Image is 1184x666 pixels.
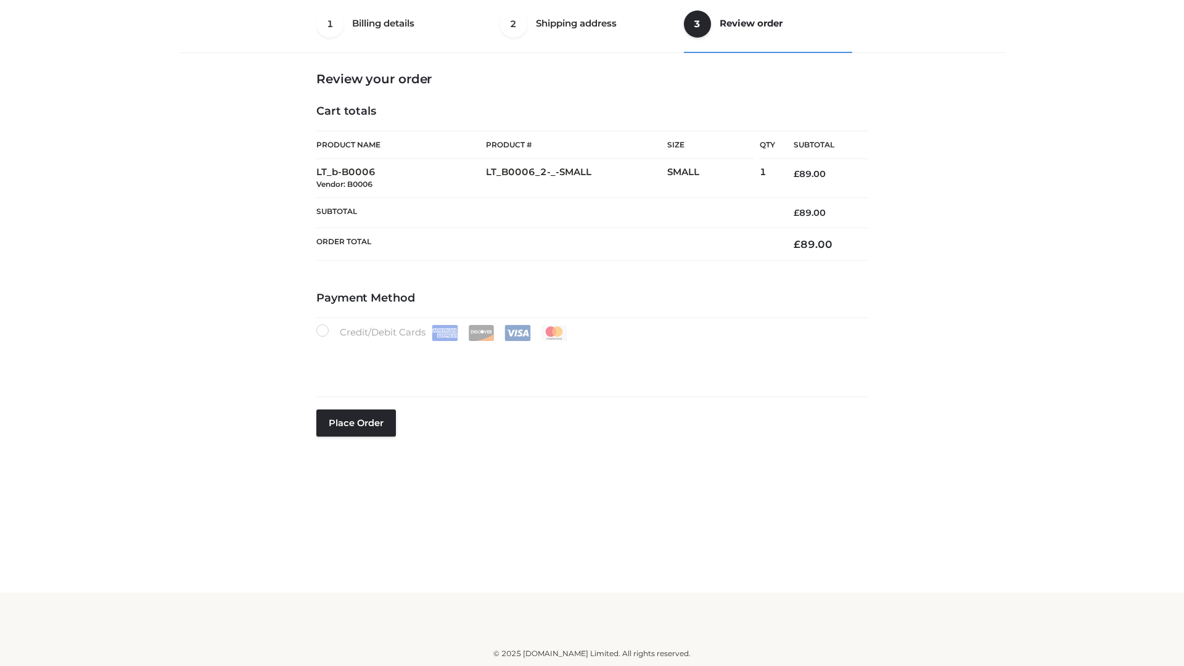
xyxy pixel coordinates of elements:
span: £ [794,207,799,218]
td: 1 [760,159,775,198]
th: Subtotal [775,131,868,159]
small: Vendor: B0006 [316,179,372,189]
img: Mastercard [541,325,567,341]
td: LT_B0006_2-_-SMALL [486,159,667,198]
td: SMALL [667,159,760,198]
img: Amex [432,325,458,341]
span: £ [794,168,799,179]
th: Product Name [316,131,486,159]
h3: Review your order [316,72,868,86]
h4: Cart totals [316,105,868,118]
th: Size [667,131,754,159]
th: Subtotal [316,197,775,228]
th: Product # [486,131,667,159]
div: © 2025 [DOMAIN_NAME] Limited. All rights reserved. [183,647,1001,660]
th: Qty [760,131,775,159]
span: £ [794,238,800,250]
bdi: 89.00 [794,238,832,250]
th: Order Total [316,228,775,261]
bdi: 89.00 [794,207,826,218]
button: Place order [316,409,396,437]
img: Discover [468,325,495,341]
iframe: Secure payment input frame [314,339,865,384]
bdi: 89.00 [794,168,826,179]
td: LT_b-B0006 [316,159,486,198]
h4: Payment Method [316,292,868,305]
img: Visa [504,325,531,341]
label: Credit/Debit Cards [316,324,569,341]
